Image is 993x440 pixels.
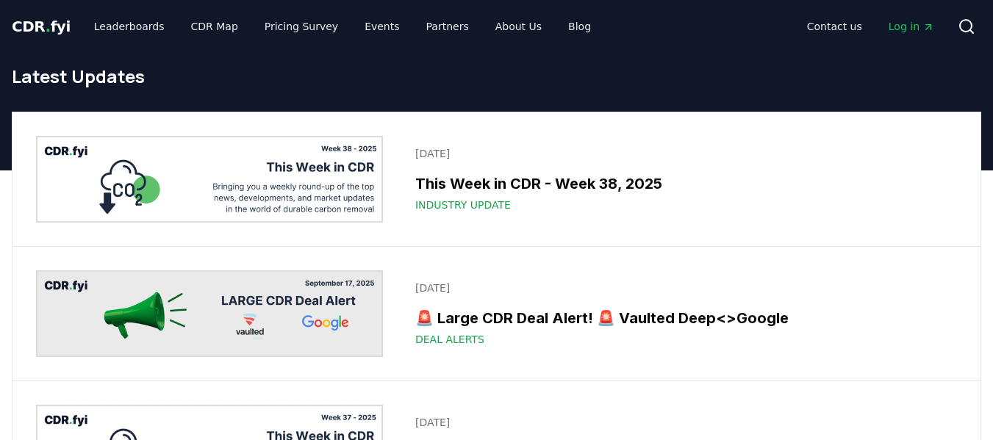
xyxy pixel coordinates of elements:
[415,146,948,161] p: [DATE]
[415,307,948,329] h3: 🚨 Large CDR Deal Alert! 🚨 Vaulted Deep<>Google
[36,270,383,357] img: 🚨 Large CDR Deal Alert! 🚨 Vaulted Deep<>Google blog post image
[415,332,484,347] span: Deal Alerts
[82,13,176,40] a: Leaderboards
[415,173,948,195] h3: This Week in CDR - Week 38, 2025
[12,16,71,37] a: CDR.fyi
[484,13,553,40] a: About Us
[406,137,957,221] a: [DATE]This Week in CDR - Week 38, 2025Industry Update
[179,13,250,40] a: CDR Map
[415,415,948,430] p: [DATE]
[12,65,981,88] h1: Latest Updates
[795,13,946,40] nav: Main
[12,18,71,35] span: CDR fyi
[556,13,603,40] a: Blog
[415,281,948,295] p: [DATE]
[82,13,603,40] nav: Main
[253,13,350,40] a: Pricing Survey
[795,13,874,40] a: Contact us
[877,13,946,40] a: Log in
[415,198,511,212] span: Industry Update
[406,272,957,356] a: [DATE]🚨 Large CDR Deal Alert! 🚨 Vaulted Deep<>GoogleDeal Alerts
[46,18,51,35] span: .
[415,13,481,40] a: Partners
[353,13,411,40] a: Events
[36,136,383,223] img: This Week in CDR - Week 38, 2025 blog post image
[889,19,934,34] span: Log in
